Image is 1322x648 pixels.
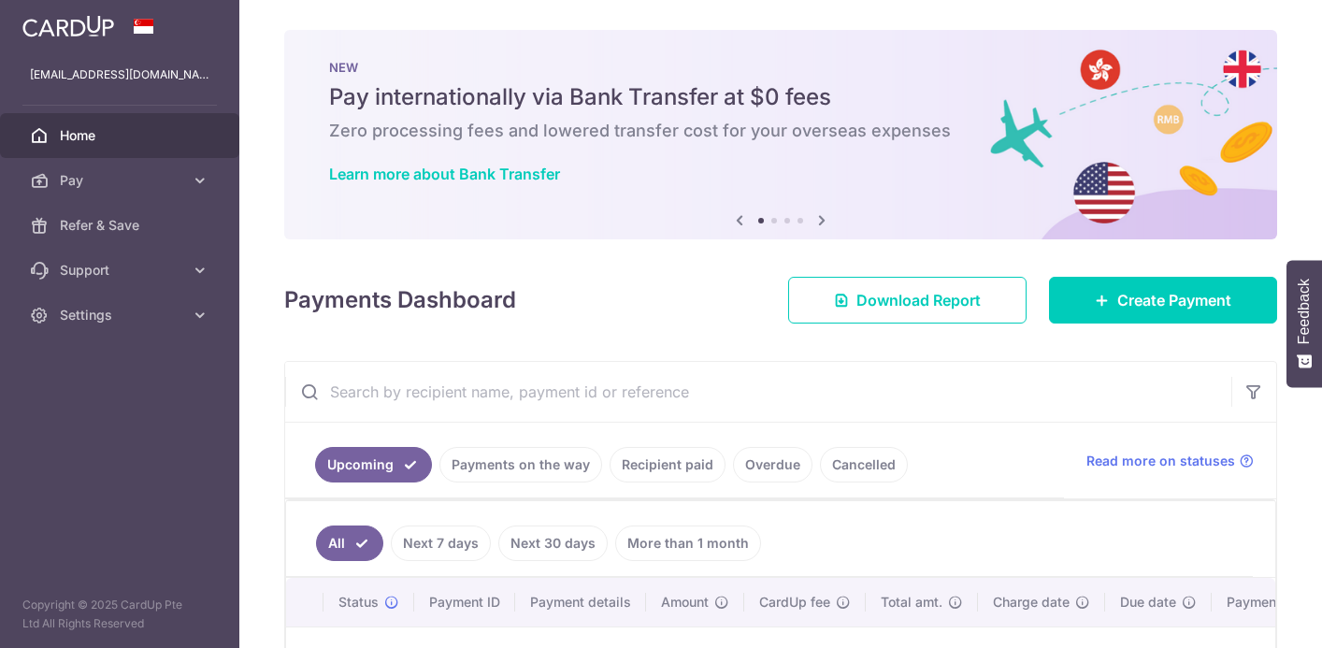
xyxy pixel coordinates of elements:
[338,593,379,612] span: Status
[661,593,709,612] span: Amount
[60,261,183,280] span: Support
[285,362,1231,422] input: Search by recipient name, payment id or reference
[788,277,1027,324] a: Download Report
[329,60,1232,75] p: NEW
[820,447,908,482] a: Cancelled
[439,447,602,482] a: Payments on the way
[610,447,726,482] a: Recipient paid
[60,171,183,190] span: Pay
[759,593,830,612] span: CardUp fee
[1201,592,1303,639] iframe: Opens a widget where you can find more information
[22,15,114,37] img: CardUp
[329,120,1232,142] h6: Zero processing fees and lowered transfer cost for your overseas expenses
[284,283,516,317] h4: Payments Dashboard
[498,526,608,561] a: Next 30 days
[1286,260,1322,387] button: Feedback - Show survey
[315,447,432,482] a: Upcoming
[1296,279,1313,344] span: Feedback
[60,216,183,235] span: Refer & Save
[60,306,183,324] span: Settings
[329,165,560,183] a: Learn more about Bank Transfer
[284,30,1277,239] img: Bank transfer banner
[60,126,183,145] span: Home
[1086,452,1254,470] a: Read more on statuses
[329,82,1232,112] h5: Pay internationally via Bank Transfer at $0 fees
[1086,452,1235,470] span: Read more on statuses
[1120,593,1176,612] span: Due date
[1049,277,1277,324] a: Create Payment
[391,526,491,561] a: Next 7 days
[515,578,646,626] th: Payment details
[414,578,515,626] th: Payment ID
[733,447,812,482] a: Overdue
[615,526,761,561] a: More than 1 month
[881,593,942,612] span: Total amt.
[1117,289,1231,311] span: Create Payment
[856,289,981,311] span: Download Report
[30,65,209,84] p: [EMAIL_ADDRESS][DOMAIN_NAME]
[316,526,383,561] a: All
[993,593,1070,612] span: Charge date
